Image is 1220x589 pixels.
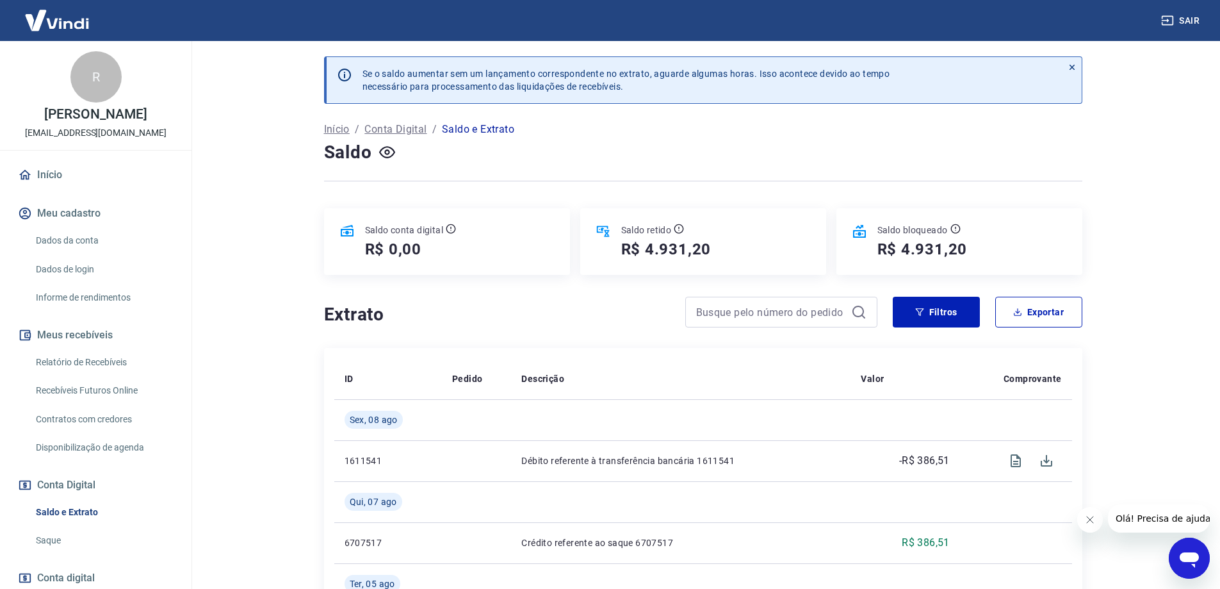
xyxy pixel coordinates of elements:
[15,199,176,228] button: Meu cadastro
[70,51,122,103] div: R
[355,122,359,137] p: /
[521,536,840,549] p: Crédito referente ao saque 6707517
[345,536,432,549] p: 6707517
[442,122,514,137] p: Saldo e Extrato
[31,349,176,376] a: Relatório de Recebíveis
[345,454,432,467] p: 1611541
[621,239,712,260] h5: R$ 4.931,20
[364,122,427,137] a: Conta Digital
[1169,538,1210,579] iframe: Botão para abrir a janela de mensagens
[521,454,840,467] p: Débito referente à transferência bancária 1611541
[31,228,176,254] a: Dados da conta
[452,372,482,385] p: Pedido
[365,224,444,236] p: Saldo conta digital
[15,161,176,189] a: Início
[31,377,176,404] a: Recebíveis Futuros Online
[893,297,980,328] button: Filtros
[696,303,846,322] input: Busque pelo número do pedido
[362,67,890,93] p: Se o saldo aumentar sem um lançamento correspondente no extrato, aguarde algumas horas. Isso acon...
[899,453,950,469] p: -R$ 386,51
[31,406,176,433] a: Contratos com credores
[31,435,176,461] a: Disponibilização de agenda
[877,239,968,260] h5: R$ 4.931,20
[995,297,1082,328] button: Exportar
[902,535,950,551] p: R$ 386,51
[31,527,176,554] a: Saque
[15,321,176,349] button: Meus recebíveis
[1077,507,1103,533] iframe: Fechar mensagem
[350,413,398,426] span: Sex, 08 ago
[1108,504,1210,533] iframe: Mensagem da empresa
[324,140,372,165] h4: Saldo
[861,372,884,385] p: Valor
[8,9,108,19] span: Olá! Precisa de ajuda?
[31,285,176,311] a: Informe de rendimentos
[15,1,99,40] img: Vindi
[621,224,672,236] p: Saldo retido
[1159,9,1205,33] button: Sair
[324,122,350,137] a: Início
[37,569,95,587] span: Conta digital
[15,471,176,499] button: Conta Digital
[1031,445,1062,476] span: Download
[365,239,422,260] h5: R$ 0,00
[877,224,948,236] p: Saldo bloqueado
[31,256,176,283] a: Dados de login
[25,126,167,140] p: [EMAIL_ADDRESS][DOMAIN_NAME]
[31,499,176,526] a: Saldo e Extrato
[521,372,564,385] p: Descrição
[324,302,670,328] h4: Extrato
[432,122,437,137] p: /
[44,108,147,121] p: [PERSON_NAME]
[1004,372,1061,385] p: Comprovante
[350,495,397,508] span: Qui, 07 ago
[1000,445,1031,476] span: Visualizar
[345,372,354,385] p: ID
